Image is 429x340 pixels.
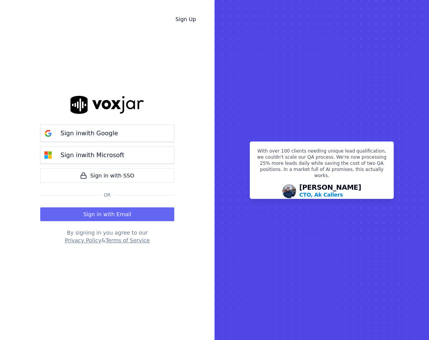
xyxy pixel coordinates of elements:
img: google Sign in button [41,126,56,141]
img: Avatar [282,184,296,198]
span: Or [101,192,114,198]
p: CTO, Ak Callers [299,191,343,199]
a: Sign in with SSO [40,168,174,183]
p: Sign in with Microsoft [61,151,124,160]
img: microsoft Sign in button [41,148,56,163]
button: Sign inwith Google [40,125,174,142]
p: Sign in with Google [61,129,118,138]
button: Privacy Policy [65,237,101,244]
img: logo [70,96,144,114]
a: Sign Up [169,12,202,26]
button: Sign in with Email [40,207,174,221]
button: Sign inwith Microsoft [40,146,174,164]
button: Terms of Service [105,237,149,244]
div: By signing in you agree to our & [40,229,174,244]
p: With over 100 clients needing unique lead qualification, we couldn't scale our QA process. We're ... [255,148,389,182]
div: [PERSON_NAME] [299,184,361,199]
